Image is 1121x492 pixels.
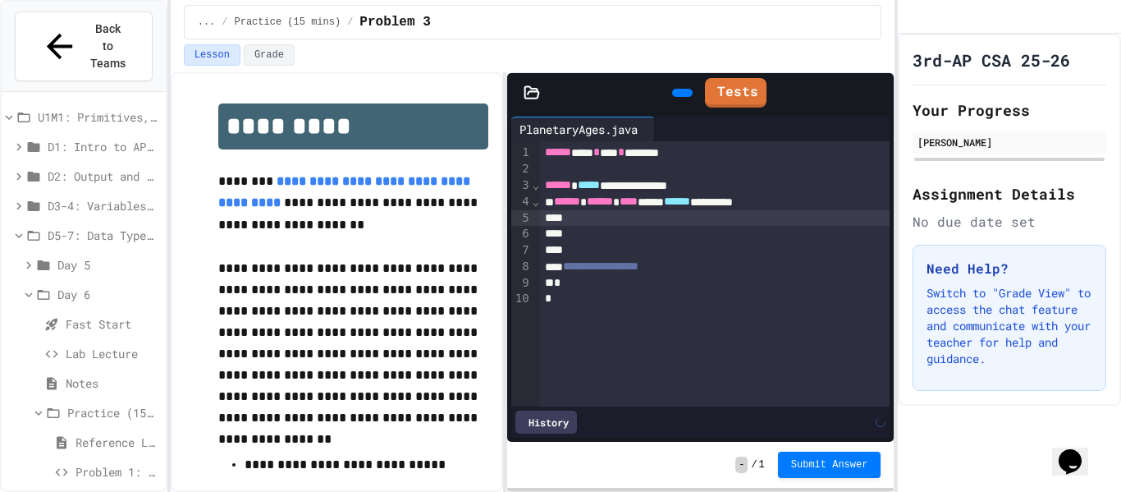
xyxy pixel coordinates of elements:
button: Lesson [184,44,240,66]
p: Switch to "Grade View" to access the chat feature and communicate with your teacher for help and ... [927,285,1092,367]
div: [PERSON_NAME] [917,135,1101,149]
iframe: chat widget [1052,426,1105,476]
div: 10 [511,291,532,307]
div: 4 [511,194,532,210]
button: Submit Answer [778,452,881,478]
span: Fold line [532,178,540,191]
span: / [751,458,757,471]
div: 6 [511,226,532,242]
div: 7 [511,242,532,259]
span: / [222,16,227,29]
h1: 3rd-AP CSA 25-26 [913,48,1070,71]
span: - [735,457,748,473]
span: D1: Intro to APCSA [48,138,159,155]
h2: Your Progress [913,99,1106,122]
span: D3-4: Variables and Input [48,197,159,214]
a: Tests [705,78,766,108]
h3: Need Help? [927,259,1092,278]
div: 2 [511,161,532,177]
button: Grade [244,44,295,66]
span: Submit Answer [791,458,868,471]
span: Practice (15 mins) [67,404,159,421]
div: 9 [511,275,532,292]
span: Notes [66,375,159,392]
div: PlanetaryAges.java [511,117,655,141]
span: ... [198,16,216,29]
span: Reference Link [75,434,159,451]
div: History [515,411,577,434]
div: No due date set [913,212,1106,232]
span: Day 6 [57,286,159,303]
span: U1M1: Primitives, Variables, Basic I/O [38,108,159,126]
div: 5 [511,210,532,227]
span: D2: Output and Compiling Code [48,168,159,185]
span: Practice (15 mins) [235,16,341,29]
div: 1 [511,145,532,161]
span: Fold line [532,195,540,208]
span: Day 5 [57,256,159,274]
div: 3 [511,177,532,194]
div: PlanetaryAges.java [511,121,646,138]
span: Problem 1: Mission Status Display [75,463,159,481]
button: Back to Teams [15,11,153,81]
span: 1 [759,458,765,471]
span: D5-7: Data Types and Number Calculations [48,227,159,244]
div: 8 [511,259,532,275]
span: Back to Teams [89,21,127,72]
h2: Assignment Details [913,182,1106,205]
span: Lab Lecture [66,345,159,362]
span: Fast Start [66,315,159,333]
span: / [347,16,353,29]
span: Problem 3 [359,12,430,32]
